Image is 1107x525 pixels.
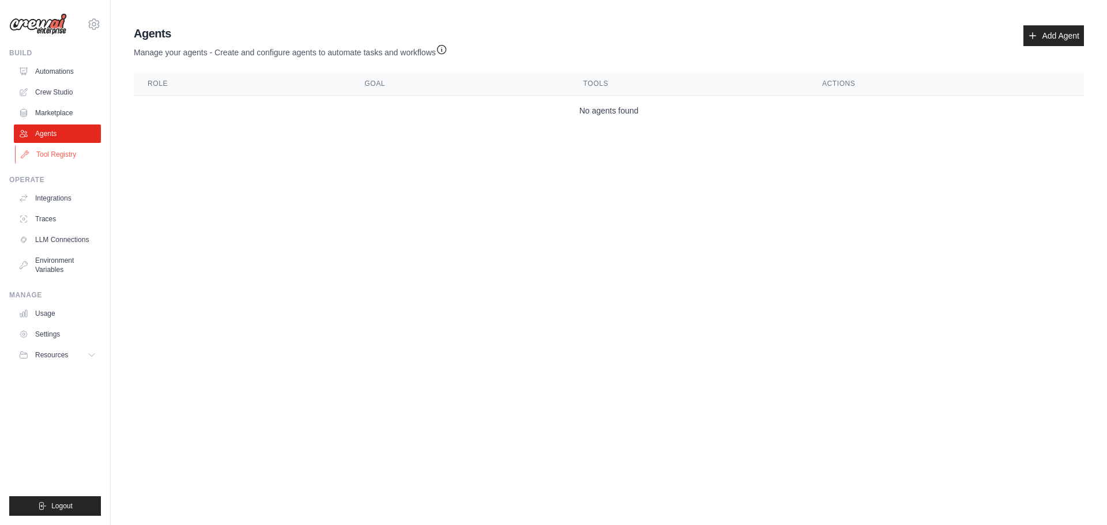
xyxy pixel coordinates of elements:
[14,124,101,143] a: Agents
[15,145,102,164] a: Tool Registry
[134,96,1084,126] td: No agents found
[9,48,101,58] div: Build
[14,189,101,207] a: Integrations
[1023,25,1084,46] a: Add Agent
[14,304,101,323] a: Usage
[14,83,101,101] a: Crew Studio
[14,62,101,81] a: Automations
[808,72,1084,96] th: Actions
[134,41,447,58] p: Manage your agents - Create and configure agents to automate tasks and workflows
[14,346,101,364] button: Resources
[134,72,351,96] th: Role
[51,501,73,511] span: Logout
[134,25,447,41] h2: Agents
[14,325,101,343] a: Settings
[14,104,101,122] a: Marketplace
[14,210,101,228] a: Traces
[35,350,68,360] span: Resources
[9,13,67,35] img: Logo
[9,496,101,516] button: Logout
[9,290,101,300] div: Manage
[14,251,101,279] a: Environment Variables
[570,72,808,96] th: Tools
[351,72,569,96] th: Goal
[14,231,101,249] a: LLM Connections
[9,175,101,184] div: Operate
